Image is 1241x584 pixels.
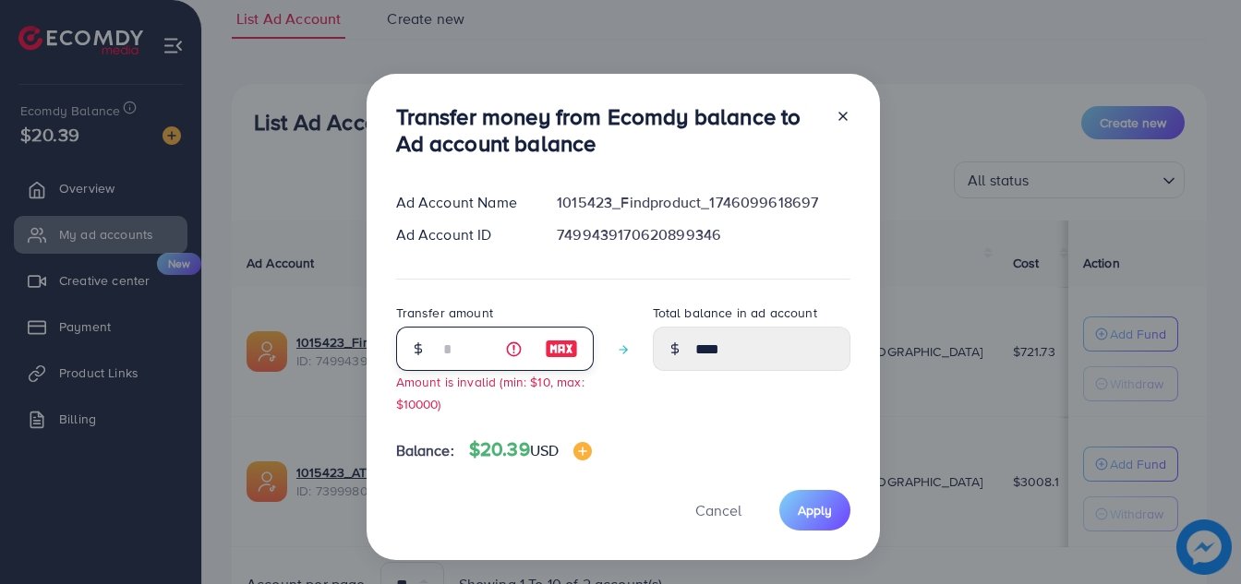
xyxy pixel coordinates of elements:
span: Balance: [396,440,454,461]
div: 7499439170620899346 [542,224,864,245]
h4: $20.39 [469,438,592,461]
div: 1015423_Findproduct_1746099618697 [542,192,864,213]
h3: Transfer money from Ecomdy balance to Ad account balance [396,103,821,157]
img: image [545,338,578,360]
span: Cancel [695,500,741,520]
div: Ad Account ID [381,224,543,245]
img: image [573,442,592,460]
button: Cancel [672,490,765,530]
label: Total balance in ad account [653,304,817,322]
div: Ad Account Name [381,192,543,213]
span: Apply [798,501,832,519]
span: USD [530,440,559,460]
button: Apply [779,490,850,530]
small: Amount is invalid (min: $10, max: $10000) [396,373,584,411]
label: Transfer amount [396,304,493,322]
